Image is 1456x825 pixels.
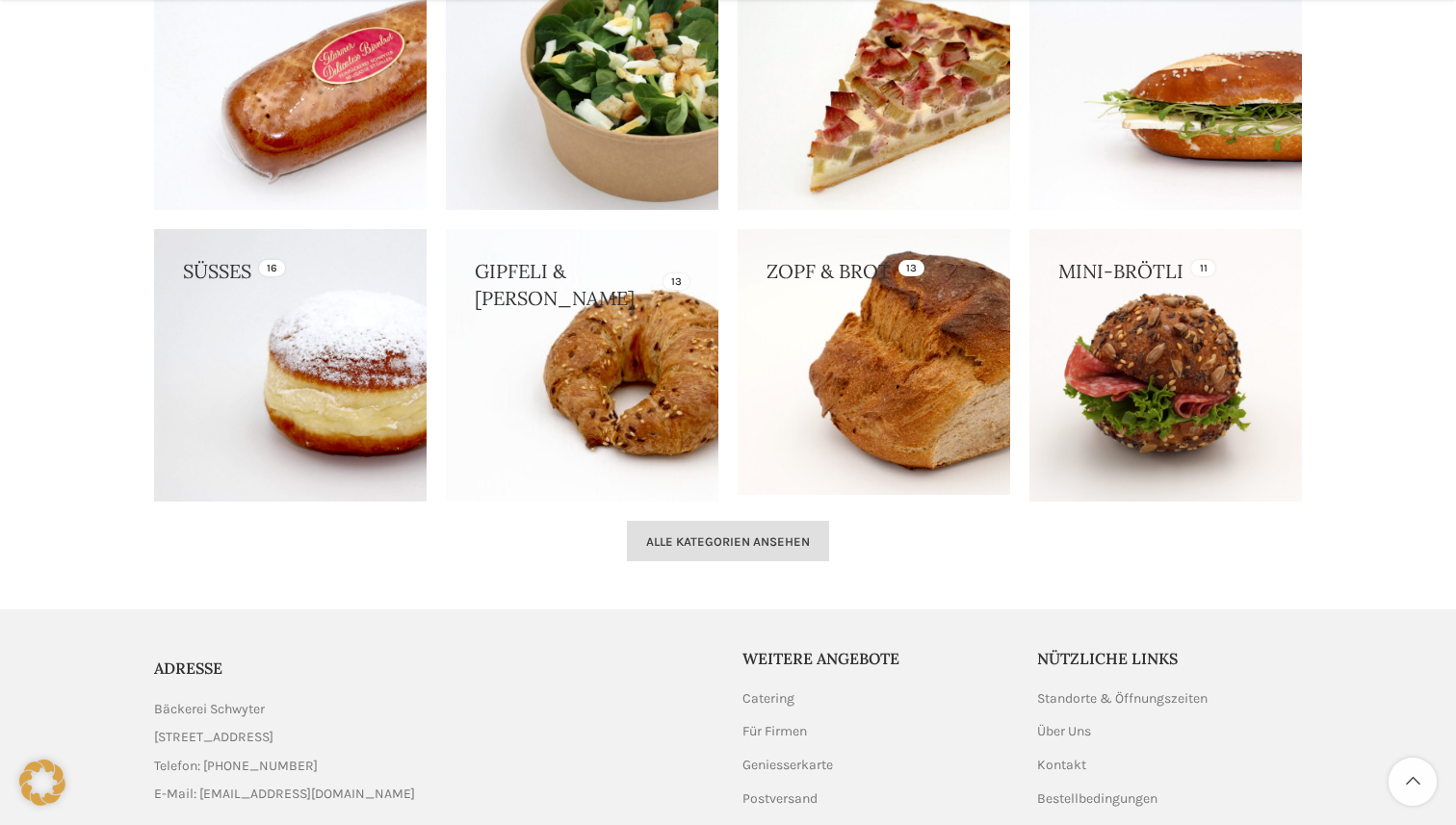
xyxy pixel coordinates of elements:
[1037,689,1209,709] a: Standorte & Öffnungszeiten
[742,722,809,741] a: Für Firmen
[627,521,829,561] a: Alle Kategorien ansehen
[1389,758,1437,806] a: Scroll to top button
[742,648,1008,669] h5: Weitere Angebote
[742,789,819,809] a: Postversand
[1037,789,1159,809] a: Bestellbedingungen
[646,534,810,550] span: Alle Kategorien ansehen
[154,699,265,720] span: Bäckerei Schwyter
[154,784,714,805] a: List item link
[1037,756,1088,775] a: Kontakt
[1037,648,1303,669] h5: Nützliche Links
[154,658,222,678] span: ADRESSE
[154,756,714,777] a: List item link
[742,756,835,775] a: Geniesserkarte
[742,689,796,709] a: Catering
[154,727,273,748] span: [STREET_ADDRESS]
[1037,722,1093,741] a: Über Uns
